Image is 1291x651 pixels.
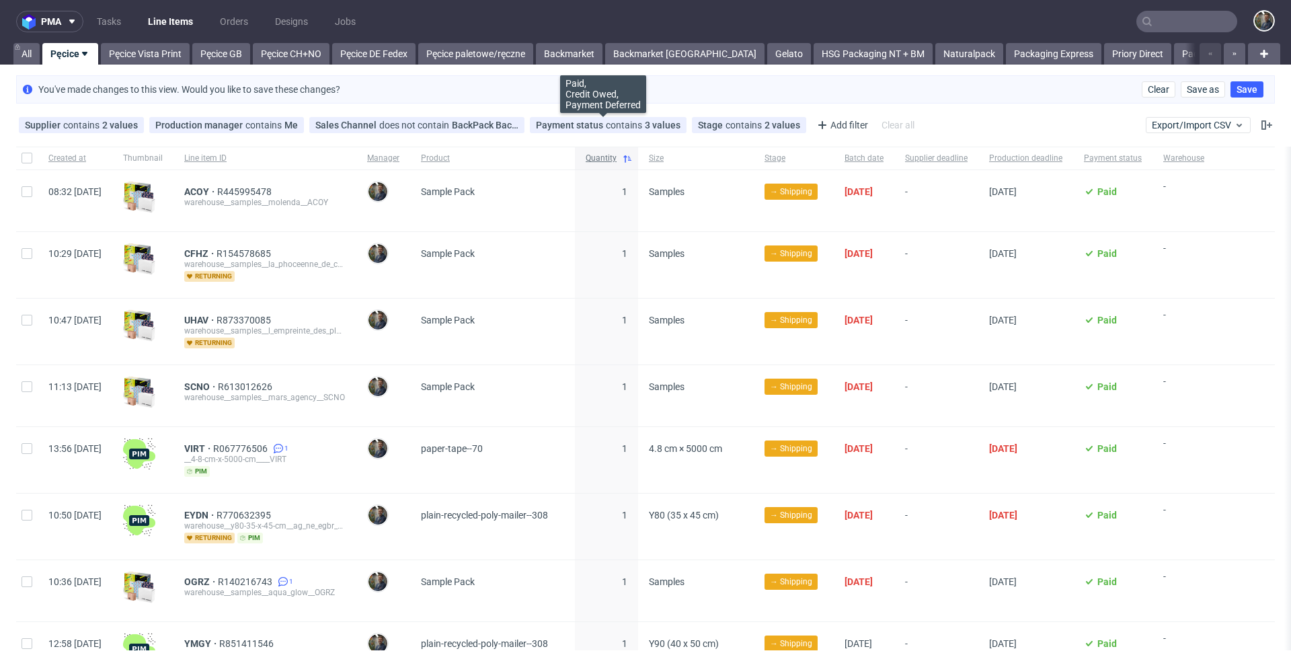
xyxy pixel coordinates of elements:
[989,153,1062,164] span: Production deadline
[123,181,155,213] img: sample-icon.16e107be6ad460a3e330.png
[217,510,274,521] span: R770632395
[770,381,812,393] span: → Shipping
[368,572,387,591] img: Maciej Sobola
[184,392,346,403] div: warehouse__samples__mars_agency__SCNO
[368,244,387,263] img: Maciej Sobola
[184,381,218,392] span: SCNO
[219,638,276,649] a: R851411546
[765,120,800,130] div: 2 values
[25,120,63,130] span: Supplier
[421,381,475,392] span: Sample Pack
[1152,120,1245,130] span: Export/Import CSV
[184,510,217,521] a: EYDN
[213,443,270,454] span: R067776506
[1097,510,1117,521] span: Paid
[184,521,346,531] div: warehouse__y80-35-x-45-cm__ag_ne_egbr__EYDN
[123,571,155,603] img: sample-icon.16e107be6ad460a3e330.png
[368,506,387,525] img: Maciej Sobola
[765,153,823,164] span: Stage
[536,43,602,65] a: Backmarket
[184,248,217,259] a: CFHZ
[1163,309,1204,348] span: -
[1187,85,1219,94] span: Save as
[217,315,274,325] a: R873370085
[184,186,217,197] span: ACOY
[101,43,190,65] a: Pęcice Vista Print
[905,153,968,164] span: Supplier deadline
[184,533,235,543] span: returning
[1163,181,1204,215] span: -
[845,576,873,587] span: [DATE]
[217,248,274,259] a: R154578685
[368,377,387,396] img: Maciej Sobola
[606,120,645,130] span: contains
[770,186,812,198] span: → Shipping
[140,11,201,32] a: Line Items
[184,576,218,587] span: OGRZ
[1163,504,1204,543] span: -
[421,510,548,521] span: plain-recycled-poly-mailer--308
[905,248,968,282] span: -
[48,248,102,259] span: 10:29 [DATE]
[770,314,812,326] span: → Shipping
[184,197,346,208] div: warehouse__samples__molenda__ACOY
[421,153,564,164] span: Product
[284,443,288,454] span: 1
[1097,315,1117,325] span: Paid
[48,186,102,197] span: 08:32 [DATE]
[102,120,138,130] div: 2 values
[586,153,617,164] span: Quantity
[41,17,61,26] span: pma
[123,504,155,537] img: wHgJFi1I6lmhQAAAABJRU5ErkJggg==
[184,638,219,649] a: YMGY
[1097,381,1117,392] span: Paid
[1230,81,1263,98] button: Save
[184,454,346,465] div: __4-8-cm-x-5000-cm____VIRT
[645,120,680,130] div: 3 values
[48,510,102,521] span: 10:50 [DATE]
[184,338,235,348] span: returning
[989,576,1017,587] span: [DATE]
[218,576,275,587] a: R140216743
[649,381,684,392] span: Samples
[368,439,387,458] img: Maciej Sobola
[421,186,475,197] span: Sample Pack
[38,83,340,96] p: You've made changes to this view. Would you like to save these changes?
[770,247,812,260] span: → Shipping
[845,510,873,521] span: [DATE]
[1237,85,1257,94] span: Save
[845,248,873,259] span: [DATE]
[845,153,884,164] span: Batch date
[237,533,263,543] span: pim
[218,381,275,392] a: R613012626
[649,638,719,649] span: Y90 (40 x 50 cm)
[123,376,155,408] img: sample-icon.16e107be6ad460a3e330.png
[1146,117,1251,133] button: Export/Import CSV
[379,120,452,130] span: does not contain
[649,186,684,197] span: Samples
[1163,571,1204,605] span: -
[989,315,1017,325] span: [DATE]
[192,43,250,65] a: Pęcice GB
[275,576,293,587] a: 1
[289,576,293,587] span: 1
[989,443,1017,454] span: [DATE]
[184,587,346,598] div: warehouse__samples__aqua_glow__OGRZ
[184,259,346,270] div: warehouse__samples__la_phoceenne_de_cosmetique__CFHZ
[622,186,627,197] span: 1
[649,510,719,521] span: Y80 (35 x 45 cm)
[770,443,812,455] span: → Shipping
[905,315,968,348] span: -
[368,182,387,201] img: Maciej Sobola
[812,114,871,136] div: Add filter
[935,43,1003,65] a: Naturalpack
[845,186,873,197] span: [DATE]
[905,186,968,215] span: -
[622,248,627,259] span: 1
[368,311,387,330] img: Maciej Sobola
[1142,81,1175,98] button: Clear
